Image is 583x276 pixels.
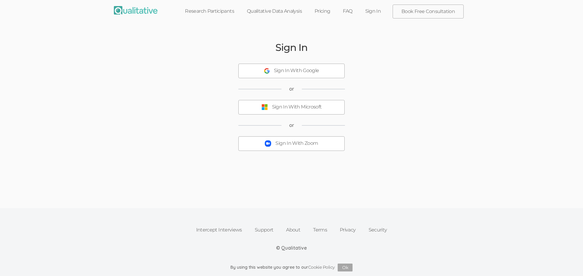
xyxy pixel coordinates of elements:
a: Security [362,223,394,237]
a: Research Participants [179,5,240,18]
a: Privacy [333,223,362,237]
button: Sign In With Microsoft [238,100,345,115]
span: or [289,122,294,129]
img: Sign In With Microsoft [261,104,268,110]
button: Ok [338,264,353,271]
a: FAQ [336,5,359,18]
div: Sign In With Google [274,67,319,74]
div: By using this website you agree to our [230,264,353,271]
div: Sign In With Microsoft [272,104,322,111]
h2: Sign In [275,42,307,53]
img: Qualitative [114,6,158,15]
span: or [289,85,294,92]
a: Intercept Interviews [190,223,248,237]
a: Support [248,223,280,237]
img: Sign In With Zoom [265,140,271,147]
a: Qualitative Data Analysis [240,5,308,18]
a: Terms [307,223,333,237]
button: Sign In With Google [238,64,345,78]
a: Pricing [308,5,337,18]
a: Cookie Policy [308,264,335,270]
a: Book Free Consultation [393,5,463,18]
button: Sign In With Zoom [238,136,345,151]
div: Sign In With Zoom [275,140,318,147]
div: © Qualitative [276,244,307,251]
img: Sign In With Google [264,68,270,74]
a: Sign In [359,5,387,18]
a: About [280,223,307,237]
